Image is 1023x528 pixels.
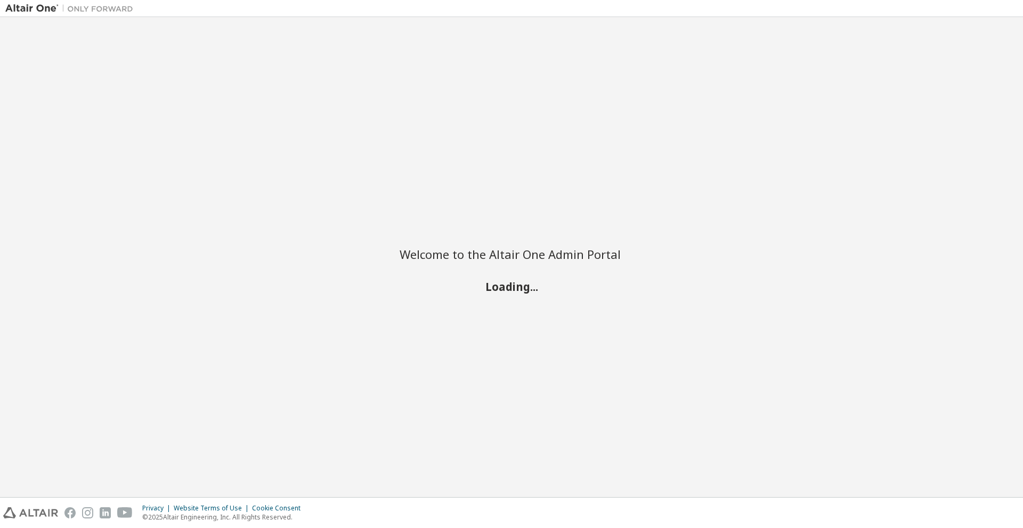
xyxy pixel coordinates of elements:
[174,504,252,513] div: Website Terms of Use
[252,504,307,513] div: Cookie Consent
[82,507,93,518] img: instagram.svg
[400,279,623,293] h2: Loading...
[400,247,623,262] h2: Welcome to the Altair One Admin Portal
[142,504,174,513] div: Privacy
[5,3,139,14] img: Altair One
[100,507,111,518] img: linkedin.svg
[117,507,133,518] img: youtube.svg
[64,507,76,518] img: facebook.svg
[142,513,307,522] p: © 2025 Altair Engineering, Inc. All Rights Reserved.
[3,507,58,518] img: altair_logo.svg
